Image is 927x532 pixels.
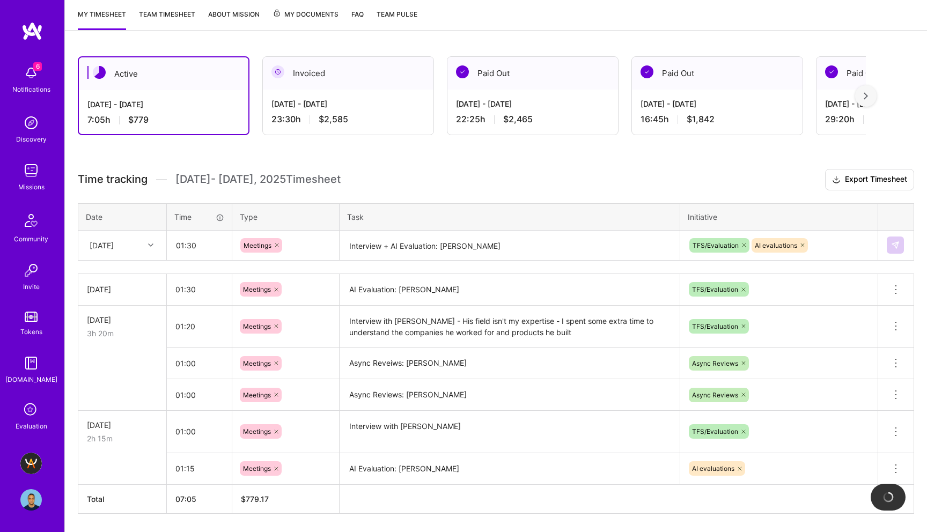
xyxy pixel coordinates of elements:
a: User Avatar [18,489,45,511]
img: Submit [891,241,900,249]
i: icon Download [832,174,841,186]
a: My timesheet [78,9,126,30]
a: Team Pulse [377,9,417,30]
div: Evaluation [16,420,47,432]
div: null [887,237,905,254]
img: Paid Out [825,65,838,78]
span: TFS/Evaluation [692,322,738,330]
img: bell [20,62,42,84]
span: Meetings [243,391,271,399]
div: Initiative [688,211,870,223]
span: Meetings [243,322,271,330]
input: HH:MM [167,349,232,378]
th: Type [232,203,340,230]
img: Invite [20,260,42,281]
img: tokens [25,312,38,322]
span: 6 [33,62,42,71]
th: 07:05 [167,484,232,513]
input: HH:MM [167,454,232,483]
div: 3h 20m [87,328,158,339]
input: HH:MM [167,312,232,341]
span: My Documents [273,9,339,20]
span: TFS/Evaluation [693,241,739,249]
th: Total [78,484,167,513]
input: HH:MM [167,381,232,409]
div: 23:30 h [271,114,425,125]
img: guide book [20,352,42,374]
div: [DATE] - [DATE] [641,98,794,109]
a: My Documents [273,9,339,30]
div: 22:25 h [456,114,609,125]
span: $ 779.17 [241,494,269,504]
textarea: Interview with [PERSON_NAME] [341,412,679,452]
span: TFS/Evaluation [692,427,738,435]
a: FAQ [351,9,364,30]
textarea: AI Evaluation: [PERSON_NAME] [341,454,679,484]
textarea: Interview + AI Evaluation: [PERSON_NAME] [341,232,679,260]
i: icon SelectionTeam [21,400,41,420]
img: Community [18,208,44,233]
div: [DATE] [87,419,158,431]
div: [DATE] - [DATE] [271,98,425,109]
div: Paid Out [632,57,803,90]
span: Async Reviews [692,391,738,399]
div: Active [79,57,248,90]
th: Task [340,203,680,230]
textarea: AI Evaluation: [PERSON_NAME] [341,275,679,305]
img: loading [882,491,895,504]
a: Team timesheet [139,9,195,30]
span: [DATE] - [DATE] , 2025 Timesheet [175,173,341,186]
textarea: Async Reviews: [PERSON_NAME] [341,380,679,410]
textarea: Async Reveiws: [PERSON_NAME] [341,349,679,378]
span: Meetings [243,359,271,367]
span: $2,465 [503,114,533,125]
textarea: Interview ith [PERSON_NAME] - His field isn't my expertise - I spent some extra time to understan... [341,307,679,347]
div: Discovery [16,134,47,145]
img: A.Team - Grow A.Team's Community & Demand [20,453,42,474]
img: Paid Out [641,65,653,78]
button: Export Timesheet [825,169,914,190]
div: 16:45 h [641,114,794,125]
div: Paid Out [447,57,618,90]
span: $2,585 [319,114,348,125]
a: A.Team - Grow A.Team's Community & Demand [18,453,45,474]
span: Meetings [244,241,271,249]
img: right [864,92,868,100]
i: icon Chevron [148,242,153,248]
img: Active [93,66,106,79]
input: HH:MM [167,275,232,304]
div: [DOMAIN_NAME] [5,374,57,385]
div: Notifications [12,84,50,95]
img: logo [21,21,43,41]
div: [DATE] [87,314,158,326]
span: Team Pulse [377,10,417,18]
span: $779 [128,114,149,125]
div: [DATE] [90,240,114,251]
span: AI evaluations [692,464,734,472]
span: Meetings [243,285,271,293]
div: [DATE] [87,284,158,295]
span: AI evaluations [755,241,797,249]
div: Invite [23,281,40,292]
span: Meetings [243,427,271,435]
span: TFS/Evaluation [692,285,738,293]
div: 2h 15m [87,433,158,444]
input: HH:MM [167,417,232,446]
img: User Avatar [20,489,42,511]
div: Tokens [20,326,42,337]
div: Missions [18,181,45,193]
a: About Mission [208,9,260,30]
div: [DATE] - [DATE] [87,99,240,110]
div: Community [14,233,48,245]
span: Time tracking [78,173,148,186]
div: 7:05 h [87,114,240,125]
th: Date [78,203,167,230]
img: Invoiced [271,65,284,78]
span: $1,842 [687,114,715,125]
img: Paid Out [456,65,469,78]
span: Async Reviews [692,359,738,367]
span: Meetings [243,464,271,472]
div: Invoiced [263,57,433,90]
img: teamwork [20,160,42,181]
div: Time [174,211,224,223]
